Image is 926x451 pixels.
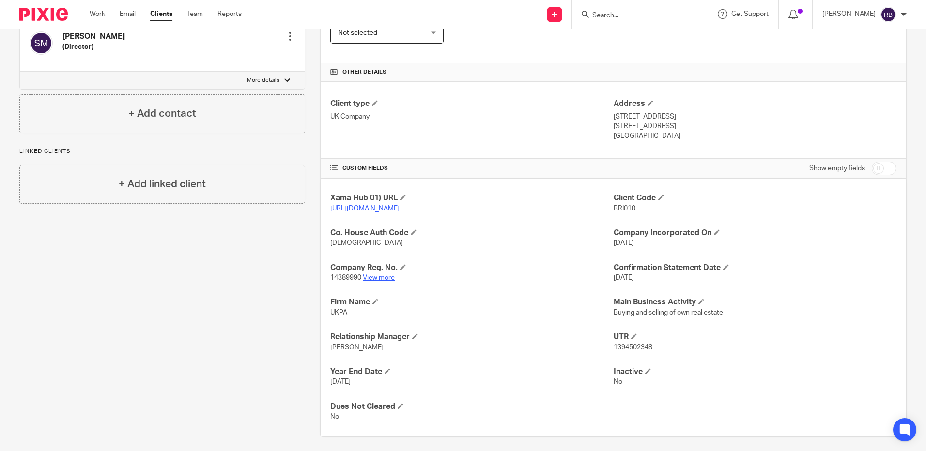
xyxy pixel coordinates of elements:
h4: Address [614,99,896,109]
p: [PERSON_NAME] [822,9,876,19]
span: 1394502348 [614,344,652,351]
img: svg%3E [30,31,53,55]
img: svg%3E [880,7,896,22]
h5: (Director) [62,42,125,52]
label: Show empty fields [809,164,865,173]
span: No [614,378,622,385]
p: [STREET_ADDRESS] [614,121,896,131]
h4: Year End Date [330,367,613,377]
h4: Relationship Manager [330,332,613,342]
span: Not selected [338,30,377,36]
a: Email [120,9,136,19]
span: Buying and selling of own real estate [614,309,723,316]
h4: Xama Hub 01) URL [330,193,613,203]
h4: + Add linked client [119,177,206,192]
span: [DEMOGRAPHIC_DATA] [330,240,403,246]
p: More details [247,76,279,84]
p: UK Company [330,112,613,121]
h4: Firm Name [330,297,613,307]
h4: Company Reg. No. [330,263,613,273]
a: Clients [150,9,172,19]
span: Get Support [731,11,769,17]
span: No [330,413,339,420]
a: Reports [217,9,242,19]
a: [URL][DOMAIN_NAME] [330,205,400,212]
h4: Client Code [614,193,896,203]
h4: Main Business Activity [614,297,896,307]
span: [DATE] [614,274,634,281]
p: Linked clients [19,148,305,155]
span: [DATE] [614,240,634,246]
span: [PERSON_NAME] [330,344,384,351]
h4: Dues Not Cleared [330,402,613,412]
span: 14389990 [330,274,361,281]
span: Other details [342,68,386,76]
h4: Client type [330,99,613,109]
p: [GEOGRAPHIC_DATA] [614,131,896,141]
h4: [PERSON_NAME] [62,31,125,42]
span: UKPA [330,309,347,316]
h4: Company Incorporated On [614,228,896,238]
h4: Co. House Auth Code [330,228,613,238]
a: Work [90,9,105,19]
h4: Inactive [614,367,896,377]
a: View more [363,274,395,281]
h4: UTR [614,332,896,342]
p: [STREET_ADDRESS] [614,112,896,121]
input: Search [591,12,679,20]
h4: + Add contact [128,106,196,121]
span: BRI010 [614,205,635,212]
h4: Confirmation Statement Date [614,263,896,273]
span: [DATE] [330,378,351,385]
img: Pixie [19,8,68,21]
h4: CUSTOM FIELDS [330,165,613,172]
a: Team [187,9,203,19]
